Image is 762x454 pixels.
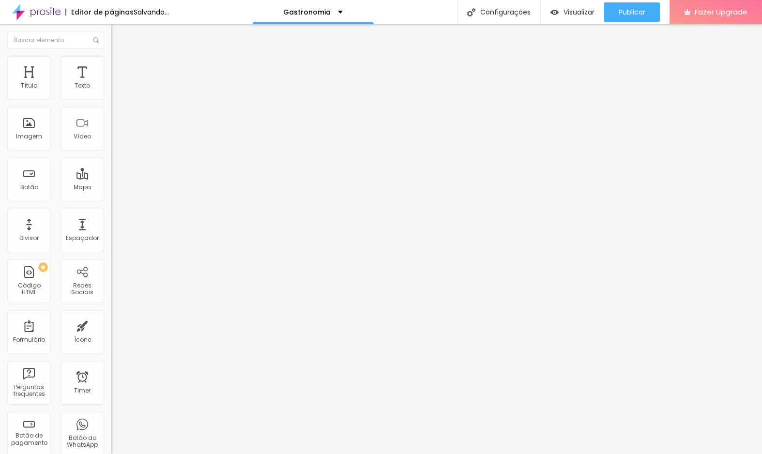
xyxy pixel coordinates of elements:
[16,133,42,140] div: Imagem
[66,235,99,242] div: Espaçador
[65,9,134,15] div: Editor de páginas
[63,435,101,449] div: Botão do WhatsApp
[467,8,475,16] img: Icone
[283,9,331,15] p: Gastronomia
[10,432,48,446] div: Botão de pagamento
[63,282,101,296] div: Redes Sociais
[10,282,48,296] div: Código HTML
[111,24,762,454] iframe: Editor
[134,9,169,15] div: Salvando...
[20,184,38,191] div: Botão
[74,184,91,191] div: Mapa
[695,8,747,16] span: Fazer Upgrade
[564,8,594,16] span: Visualizar
[550,8,559,16] img: view-1.svg
[604,2,660,22] button: Publicar
[74,336,91,343] div: Ícone
[74,133,91,140] div: Vídeo
[619,8,645,16] span: Publicar
[19,235,39,242] div: Divisor
[74,387,91,394] div: Timer
[541,2,604,22] button: Visualizar
[93,37,99,43] img: Icone
[75,82,90,89] div: Texto
[13,336,45,343] div: Formulário
[7,31,104,49] input: Buscar elemento
[21,82,37,89] div: Título
[10,384,48,398] div: Perguntas frequentes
